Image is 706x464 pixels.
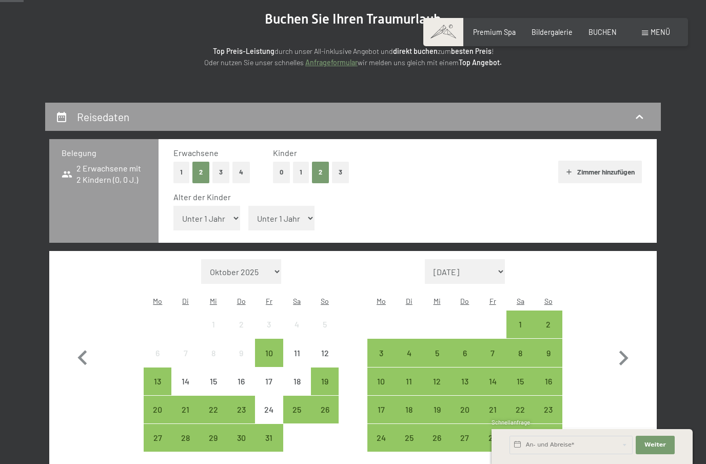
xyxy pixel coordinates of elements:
[256,349,282,375] div: 10
[144,368,171,395] div: Anreise möglich
[227,368,255,395] div: Thu Oct 16 2025
[377,297,386,305] abbr: Montag
[255,311,283,338] div: Anreise nicht möglich
[145,434,170,459] div: 27
[201,320,226,346] div: 1
[452,377,478,403] div: 13
[212,162,229,183] button: 3
[293,297,301,305] abbr: Samstag
[273,162,290,183] button: 0
[255,396,283,423] div: Fri Oct 24 2025
[255,424,283,452] div: Anreise möglich
[536,320,561,346] div: 2
[479,396,506,423] div: Anreise möglich
[68,259,97,452] button: Vorheriger Monat
[536,377,561,403] div: 16
[171,368,199,395] div: Tue Oct 14 2025
[144,396,171,423] div: Mon Oct 20 2025
[201,349,226,375] div: 8
[396,377,422,403] div: 11
[479,396,506,423] div: Fri Nov 21 2025
[451,396,479,423] div: Anreise möglich
[201,405,226,431] div: 22
[506,368,534,395] div: Anreise möglich
[423,396,450,423] div: Wed Nov 19 2025
[145,405,170,431] div: 20
[200,339,227,366] div: Wed Oct 08 2025
[284,349,310,375] div: 11
[283,311,311,338] div: Anreise nicht möglich
[172,405,198,431] div: 21
[452,349,478,375] div: 6
[171,339,199,366] div: Anreise nicht möglich
[265,11,441,27] span: Buchen Sie Ihren Traumurlaub
[644,441,666,449] span: Weiter
[423,424,450,452] div: Anreise möglich
[480,405,505,431] div: 21
[506,368,534,395] div: Sat Nov 15 2025
[201,434,226,459] div: 29
[636,436,675,454] button: Weiter
[609,259,638,452] button: Nächster Monat
[200,311,227,338] div: Anreise nicht möglich
[535,339,562,366] div: Sun Nov 09 2025
[255,424,283,452] div: Fri Oct 31 2025
[536,405,561,431] div: 23
[283,396,311,423] div: Anreise möglich
[506,311,534,338] div: Sat Nov 01 2025
[182,297,189,305] abbr: Dienstag
[227,311,255,338] div: Anreise nicht möglich
[227,368,255,395] div: Anreise nicht möglich
[173,148,219,158] span: Erwachsene
[255,396,283,423] div: Anreise nicht möglich
[395,368,423,395] div: Tue Nov 11 2025
[424,405,449,431] div: 19
[507,349,533,375] div: 8
[200,424,227,452] div: Wed Oct 29 2025
[210,297,217,305] abbr: Mittwoch
[256,377,282,403] div: 17
[312,349,338,375] div: 12
[332,162,349,183] button: 3
[228,377,254,403] div: 16
[232,162,250,183] button: 4
[396,349,422,375] div: 4
[423,339,450,366] div: Anreise möglich
[544,297,553,305] abbr: Sonntag
[321,297,329,305] abbr: Sonntag
[293,162,309,183] button: 1
[451,368,479,395] div: Anreise möglich
[144,424,171,452] div: Anreise möglich
[311,368,339,395] div: Anreise möglich
[506,396,534,423] div: Anreise möglich
[227,339,255,366] div: Thu Oct 09 2025
[367,396,395,423] div: Mon Nov 17 2025
[273,148,297,158] span: Kinder
[423,339,450,366] div: Wed Nov 05 2025
[473,28,516,36] a: Premium Spa
[395,396,423,423] div: Anreise möglich
[283,339,311,366] div: Anreise nicht möglich
[173,162,189,183] button: 1
[283,368,311,395] div: Anreise nicht möglich
[255,368,283,395] div: Fri Oct 17 2025
[532,28,573,36] a: Bildergalerie
[227,339,255,366] div: Anreise nicht möglich
[173,191,634,203] div: Alter der Kinder
[451,339,479,366] div: Thu Nov 06 2025
[255,311,283,338] div: Fri Oct 03 2025
[423,368,450,395] div: Wed Nov 12 2025
[452,405,478,431] div: 20
[451,424,479,452] div: Thu Nov 27 2025
[227,424,255,452] div: Thu Oct 30 2025
[227,396,255,423] div: Thu Oct 23 2025
[200,339,227,366] div: Anreise nicht möglich
[200,311,227,338] div: Wed Oct 01 2025
[535,368,562,395] div: Anreise möglich
[507,377,533,403] div: 15
[651,28,670,36] span: Menü
[256,405,282,431] div: 24
[283,396,311,423] div: Sat Oct 25 2025
[171,396,199,423] div: Tue Oct 21 2025
[424,434,449,459] div: 26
